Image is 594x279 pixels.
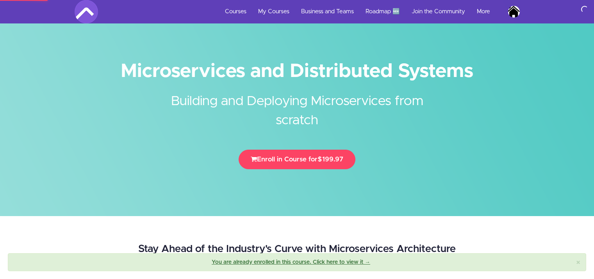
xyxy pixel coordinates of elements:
[576,259,580,267] button: Close
[101,243,493,255] h2: Stay Ahead of the Industry's Curve with Microservices Architecture
[75,63,520,80] h1: Microservices and Distributed Systems
[151,80,444,130] h2: Building and Deploying Microservices from scratch
[508,6,520,18] img: buetcse110@gmail.com
[576,259,580,267] span: ×
[239,150,355,169] button: Enroll in Course for$199.97
[212,259,370,265] a: You are already enrolled in this course. Click here to view it →
[318,156,343,163] span: $199.97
